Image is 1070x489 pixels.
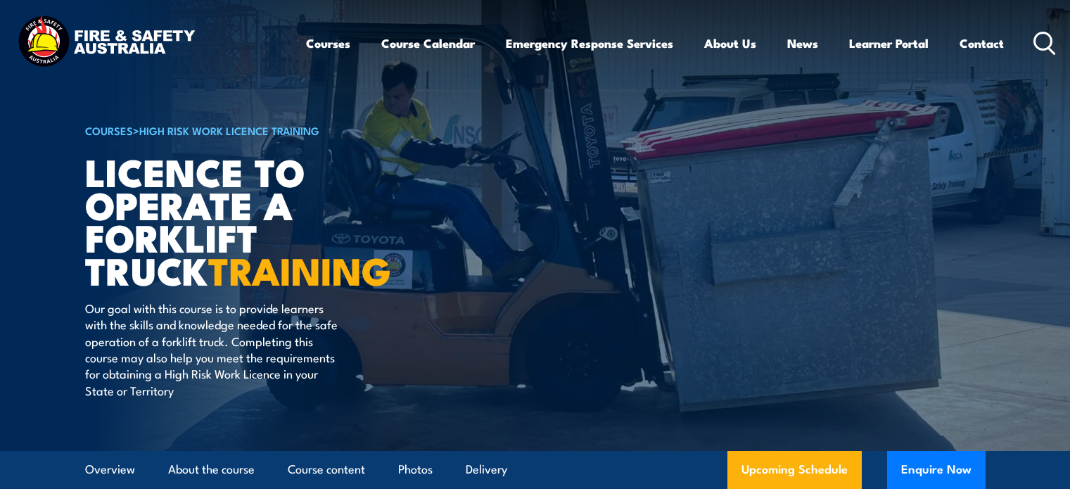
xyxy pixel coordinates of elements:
button: Enquire Now [887,451,986,489]
a: Upcoming Schedule [727,451,862,489]
a: Photos [398,451,433,488]
h6: > [85,122,433,139]
a: Courses [306,25,350,62]
a: About the course [168,451,255,488]
strong: TRAINING [208,240,391,298]
h1: Licence to operate a forklift truck [85,155,433,286]
a: Emergency Response Services [506,25,673,62]
a: Learner Portal [849,25,929,62]
a: Course content [288,451,365,488]
a: About Us [704,25,756,62]
a: Overview [85,451,135,488]
a: News [787,25,818,62]
a: Course Calendar [381,25,475,62]
a: Contact [960,25,1004,62]
a: High Risk Work Licence Training [139,122,319,138]
p: Our goal with this course is to provide learners with the skills and knowledge needed for the saf... [85,300,342,398]
a: Delivery [466,451,507,488]
a: COURSES [85,122,133,138]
